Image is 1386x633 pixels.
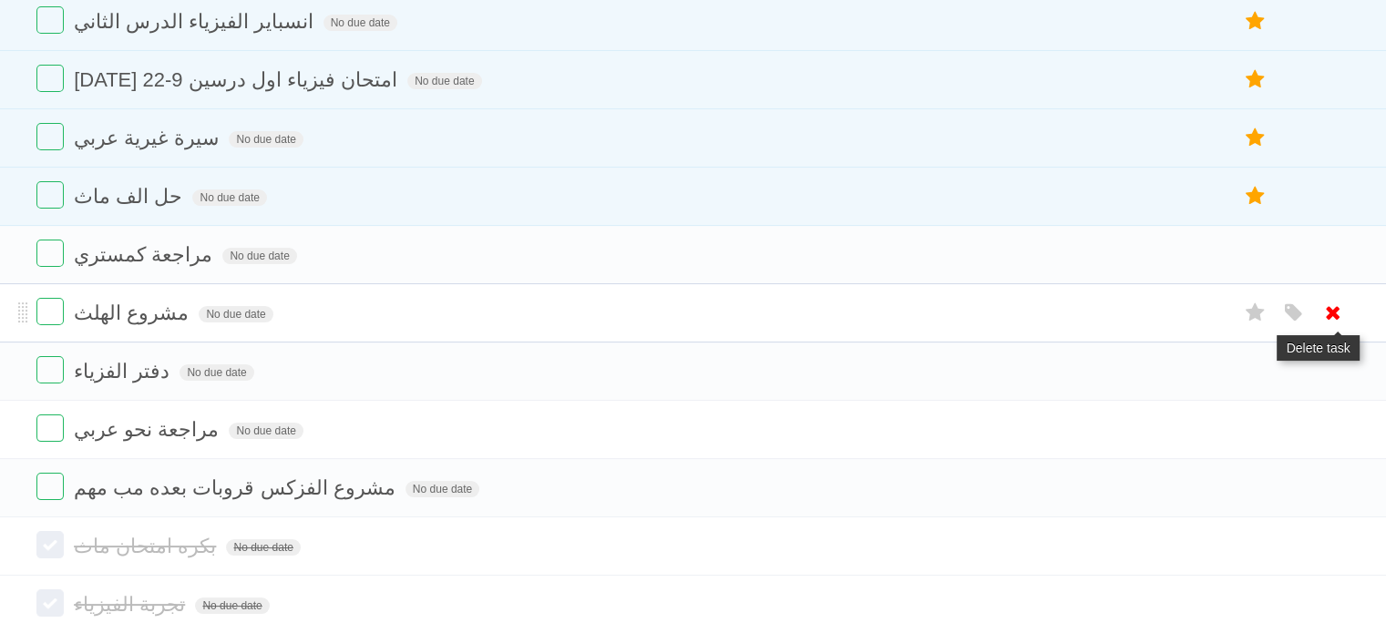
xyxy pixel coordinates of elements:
[1238,65,1273,95] label: Star task
[222,248,296,264] span: No due date
[36,123,64,150] label: Done
[74,301,193,324] span: مشروع الهلث
[74,185,187,208] span: حل الف ماث
[74,593,190,616] span: تجربة الفيزياء
[192,189,266,206] span: No due date
[1238,181,1273,211] label: Star task
[36,6,64,34] label: Done
[36,298,64,325] label: Done
[74,10,317,33] span: انسباير الفيزياء الدرس الثاني
[1238,298,1273,328] label: Star task
[406,481,479,497] span: No due date
[36,65,64,92] label: Done
[323,15,397,31] span: No due date
[74,243,217,266] span: مراجعة كمستري
[1238,6,1273,36] label: Star task
[74,127,223,149] span: سيرة غيرية عربي
[229,131,303,148] span: No due date
[36,531,64,558] label: Done
[74,535,221,557] span: بكره امتحان ماث
[36,589,64,617] label: Done
[36,240,64,267] label: Done
[229,423,303,439] span: No due date
[36,414,64,442] label: Done
[36,181,64,209] label: Done
[1238,123,1273,153] label: Star task
[195,597,269,614] span: No due date
[74,68,402,91] span: [DATE] 22-9 امتحان فيزياء اول درسين
[180,364,253,381] span: No due date
[199,306,272,322] span: No due date
[74,476,400,499] span: مشروع الفزكس قروبات بعده مب مهم
[226,539,300,556] span: No due date
[36,473,64,500] label: Done
[74,418,223,441] span: مراجعة نحو عربي
[74,360,174,383] span: دفتر الفزياء
[407,73,481,89] span: No due date
[36,356,64,383] label: Done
